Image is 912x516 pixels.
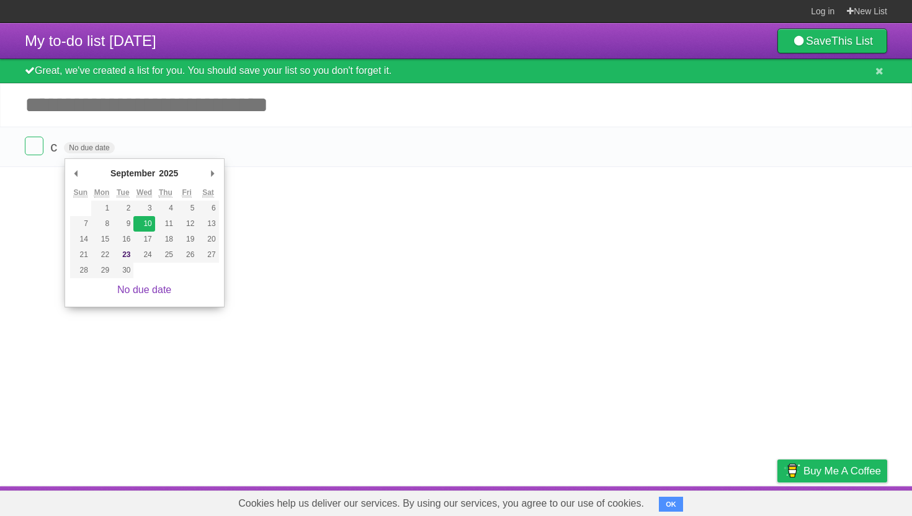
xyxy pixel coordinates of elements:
[197,247,218,263] button: 27
[207,164,219,183] button: Next Month
[133,216,154,232] button: 10
[50,139,60,155] span: c
[136,188,152,197] abbr: Wednesday
[117,284,171,295] a: No due date
[809,489,887,513] a: Suggest a feature
[182,188,192,197] abbr: Friday
[64,142,114,153] span: No due date
[761,489,794,513] a: Privacy
[70,232,91,247] button: 14
[112,232,133,247] button: 16
[155,247,176,263] button: 25
[176,247,197,263] button: 26
[91,232,112,247] button: 15
[176,201,197,216] button: 5
[70,263,91,278] button: 28
[159,188,172,197] abbr: Thursday
[109,164,157,183] div: September
[155,216,176,232] button: 11
[155,201,176,216] button: 4
[91,247,112,263] button: 22
[176,232,197,247] button: 19
[70,247,91,263] button: 21
[133,201,154,216] button: 3
[226,491,656,516] span: Cookies help us deliver our services. By using our services, you agree to our use of cookies.
[719,489,746,513] a: Terms
[831,35,873,47] b: This List
[73,188,87,197] abbr: Sunday
[777,459,887,482] a: Buy me a coffee
[70,216,91,232] button: 7
[25,32,156,49] span: My to-do list [DATE]
[197,201,218,216] button: 6
[777,29,887,53] a: SaveThis List
[117,188,129,197] abbr: Tuesday
[25,137,43,155] label: Done
[112,201,133,216] button: 2
[91,263,112,278] button: 29
[91,201,112,216] button: 1
[653,489,704,513] a: Developers
[155,232,176,247] button: 18
[784,460,800,481] img: Buy me a coffee
[176,216,197,232] button: 12
[133,232,154,247] button: 17
[803,460,881,482] span: Buy me a coffee
[612,489,638,513] a: About
[133,247,154,263] button: 24
[112,263,133,278] button: 30
[112,216,133,232] button: 9
[202,188,214,197] abbr: Saturday
[94,188,110,197] abbr: Monday
[197,216,218,232] button: 13
[112,247,133,263] button: 23
[157,164,180,183] div: 2025
[197,232,218,247] button: 20
[659,497,683,512] button: OK
[91,216,112,232] button: 8
[70,164,83,183] button: Previous Month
